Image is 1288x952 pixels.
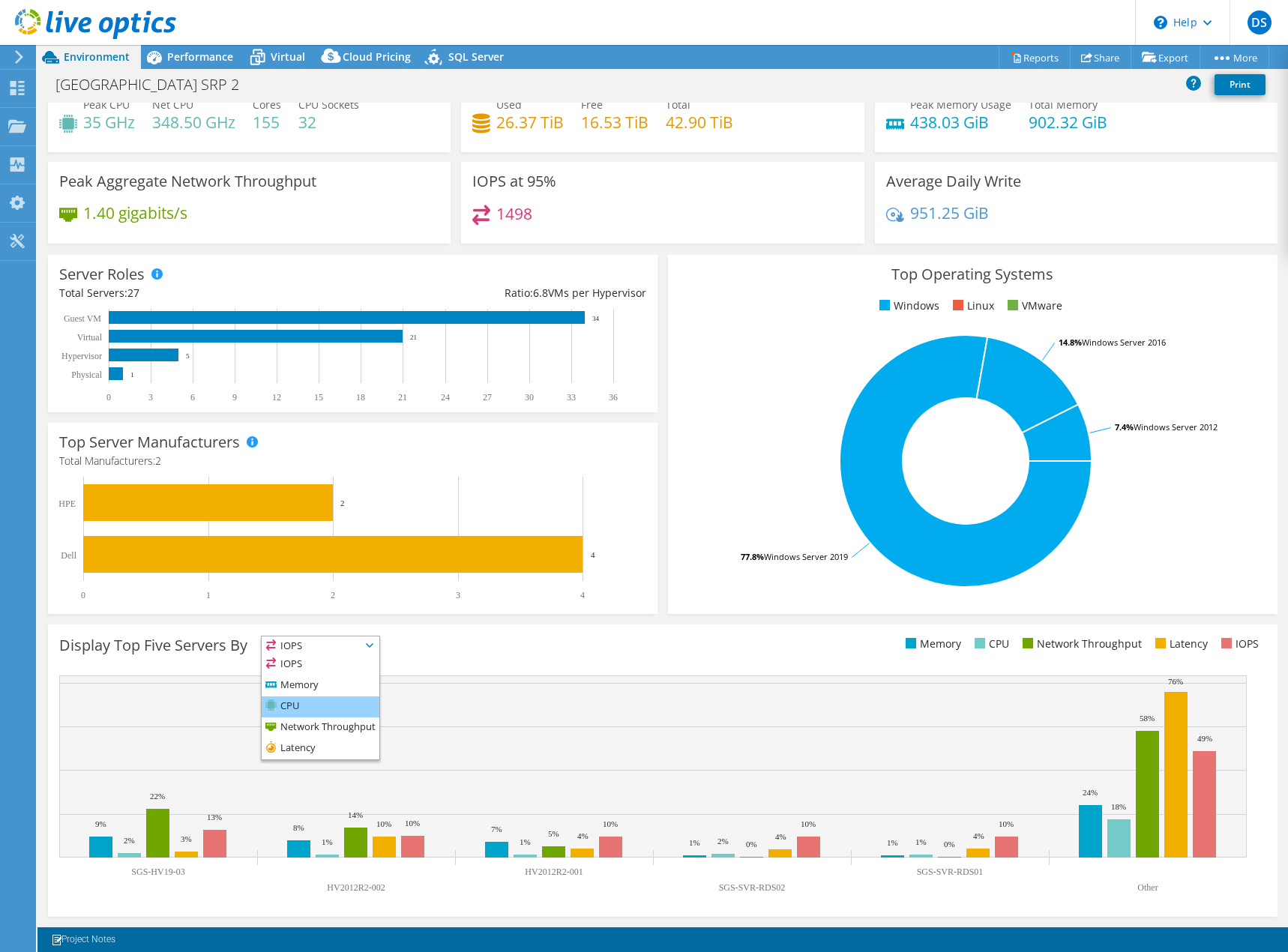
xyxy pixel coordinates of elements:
[81,590,85,600] text: 0
[801,819,816,828] text: 10%
[61,550,76,561] text: Dell
[83,114,135,130] h4: 35 GHz
[456,590,460,600] text: 3
[1152,636,1208,652] li: Latency
[59,285,352,301] div: Total Servers:
[679,266,1266,283] h3: Top Operating Systems
[1111,802,1126,811] text: 18%
[155,454,161,468] span: 2
[206,590,211,600] text: 1
[1200,46,1269,69] a: More
[910,97,1011,112] span: Peak Memory Usage
[1083,788,1098,797] text: 24%
[49,76,262,93] h1: [GEOGRAPHIC_DATA] SRP 2
[491,825,502,834] text: 7%
[59,173,316,190] h3: Peak Aggregate Network Throughput
[1218,636,1259,652] li: IOPS
[1131,46,1200,69] a: Export
[356,392,365,403] text: 18
[322,837,333,846] text: 1%
[253,114,281,130] h4: 155
[1004,298,1062,314] li: VMware
[331,590,335,600] text: 2
[441,392,450,403] text: 24
[271,49,305,64] span: Virtual
[314,392,323,403] text: 15
[944,840,955,849] text: 0%
[376,819,391,828] text: 10%
[167,49,233,64] span: Performance
[410,334,417,341] text: 21
[83,205,187,221] h4: 1.40 gigabits/s
[1070,46,1131,69] a: Share
[1082,337,1166,348] tspan: Windows Server 2016
[190,392,195,403] text: 6
[666,97,690,112] span: Total
[293,823,304,832] text: 8%
[567,392,576,403] text: 33
[1197,734,1212,743] text: 49%
[77,332,103,343] text: Virtual
[496,205,532,222] h4: 1498
[496,114,564,130] h4: 26.37 TiB
[207,813,222,822] text: 13%
[533,286,548,300] span: 6.8
[186,352,190,360] text: 5
[591,550,595,559] text: 4
[902,636,961,652] li: Memory
[949,298,994,314] li: Linux
[398,392,407,403] text: 21
[71,370,102,380] text: Physical
[577,831,589,840] text: 4%
[887,838,898,847] text: 1%
[152,114,235,130] h4: 348.50 GHz
[106,392,111,403] text: 0
[548,829,559,838] text: 5%
[1134,421,1218,433] tspan: Windows Server 2012
[609,392,618,403] text: 36
[910,114,1011,130] h4: 438.03 GiB
[181,834,192,843] text: 3%
[61,351,102,361] text: Hypervisor
[999,819,1014,828] text: 10%
[130,371,134,379] text: 1
[717,837,729,846] text: 2%
[83,97,130,112] span: Peak CPU
[59,266,145,283] h3: Server Roles
[1137,882,1158,893] text: Other
[520,837,531,846] text: 1%
[232,392,237,403] text: 9
[775,832,786,841] text: 4%
[917,867,984,877] text: SGS-SVR-RDS01
[764,551,848,562] tspan: Windows Server 2019
[64,313,101,324] text: Guest VM
[971,636,1009,652] li: CPU
[262,696,379,717] li: CPU
[59,434,240,451] h3: Top Server Manufacturers
[448,49,504,64] span: SQL Server
[253,97,281,112] span: Cores
[746,840,757,849] text: 0%
[343,49,411,64] span: Cloud Pricing
[915,837,927,846] text: 1%
[150,792,165,801] text: 22%
[131,867,184,877] text: SGS-HV19-03
[886,173,1021,190] h3: Average Daily Write
[581,97,603,112] span: Free
[689,838,700,847] text: 1%
[1019,636,1142,652] li: Network Throughput
[999,46,1071,69] a: Reports
[1140,714,1155,723] text: 58%
[525,392,534,403] text: 30
[666,114,733,130] h4: 42.90 TiB
[127,286,139,300] span: 27
[262,738,379,759] li: Latency
[352,285,645,301] div: Ratio: VMs per Hypervisor
[910,205,989,221] h4: 951.25 GiB
[719,882,786,893] text: SGS-SVR-RDS02
[1029,97,1098,112] span: Total Memory
[1115,421,1134,433] tspan: 7.4%
[95,819,106,828] text: 9%
[148,392,153,403] text: 3
[262,717,379,738] li: Network Throughput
